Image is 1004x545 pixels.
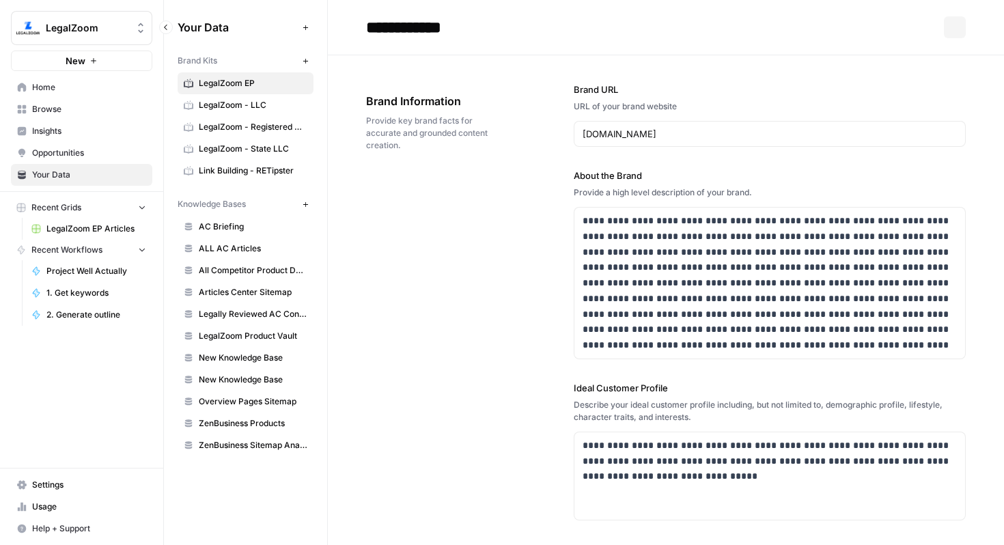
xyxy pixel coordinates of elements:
a: Usage [11,496,152,518]
span: Brand Kits [178,55,217,67]
span: Provide key brand facts for accurate and grounded content creation. [366,115,497,152]
a: LegalZoom - Registered Agent [178,116,313,138]
span: Link Building - RETipster [199,165,307,177]
div: Describe your ideal customer profile including, but not limited to, demographic profile, lifestyl... [574,399,966,423]
a: Overview Pages Sitemap [178,391,313,413]
span: Home [32,81,146,94]
span: Legally Reviewed AC Content [199,308,307,320]
a: Link Building - RETipster [178,160,313,182]
span: ZenBusiness Sitemap Analysis [199,439,307,451]
a: Legally Reviewed AC Content [178,303,313,325]
a: Home [11,76,152,98]
span: All Competitor Product Data [199,264,307,277]
label: About the Brand [574,169,966,182]
a: Browse [11,98,152,120]
a: LegalZoom - State LLC [178,138,313,160]
button: New [11,51,152,71]
span: Overview Pages Sitemap [199,395,307,408]
a: LegalZoom EP Articles [25,218,152,240]
span: Project Well Actually [46,265,146,277]
a: AC Briefing [178,216,313,238]
a: New Knowledge Base [178,347,313,369]
span: 1. Get keywords [46,287,146,299]
div: URL of your brand website [574,100,966,113]
button: Recent Grids [11,197,152,218]
span: LegalZoom EP [199,77,307,89]
span: LegalZoom EP Articles [46,223,146,235]
a: Articles Center Sitemap [178,281,313,303]
a: 2. Generate outline [25,304,152,326]
span: Settings [32,479,146,491]
a: LegalZoom EP [178,72,313,94]
span: Recent Grids [31,201,81,214]
span: Opportunities [32,147,146,159]
label: Brand URL [574,83,966,96]
span: AC Briefing [199,221,307,233]
a: New Knowledge Base [178,369,313,391]
button: Workspace: LegalZoom [11,11,152,45]
span: Browse [32,103,146,115]
span: Brand Information [366,93,497,109]
span: Articles Center Sitemap [199,286,307,298]
span: LegalZoom [46,21,128,35]
img: LegalZoom Logo [16,16,40,40]
span: New [66,54,85,68]
a: 1. Get keywords [25,282,152,304]
a: ALL AC Articles [178,238,313,260]
span: New Knowledge Base [199,374,307,386]
span: Insights [32,125,146,137]
span: New Knowledge Base [199,352,307,364]
a: Insights [11,120,152,142]
a: Project Well Actually [25,260,152,282]
a: All Competitor Product Data [178,260,313,281]
span: Help + Support [32,522,146,535]
span: ZenBusiness Products [199,417,307,430]
a: LegalZoom Product Vault [178,325,313,347]
input: www.sundaysoccer.com [583,127,958,141]
span: LegalZoom - LLC [199,99,307,111]
span: LegalZoom - State LLC [199,143,307,155]
a: Your Data [11,164,152,186]
span: Knowledge Bases [178,198,246,210]
button: Help + Support [11,518,152,540]
a: Settings [11,474,152,496]
span: LegalZoom Product Vault [199,330,307,342]
span: Your Data [32,169,146,181]
button: Recent Workflows [11,240,152,260]
span: ALL AC Articles [199,242,307,255]
a: ZenBusiness Sitemap Analysis [178,434,313,456]
span: Usage [32,501,146,513]
a: Opportunities [11,142,152,164]
div: Provide a high level description of your brand. [574,186,966,199]
span: 2. Generate outline [46,309,146,321]
a: LegalZoom - LLC [178,94,313,116]
span: LegalZoom - Registered Agent [199,121,307,133]
span: Your Data [178,19,297,36]
label: Ideal Customer Profile [574,381,966,395]
a: ZenBusiness Products [178,413,313,434]
span: Recent Workflows [31,244,102,256]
